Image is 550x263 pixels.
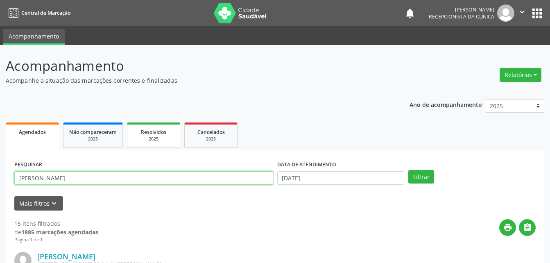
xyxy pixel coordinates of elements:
[14,219,98,228] div: 15 itens filtrados
[530,6,544,20] button: apps
[6,76,383,85] p: Acompanhe a situação das marcações correntes e finalizadas
[410,99,482,109] p: Ano de acompanhamento
[408,170,434,184] button: Filtrar
[190,136,231,142] div: 2025
[514,5,530,22] button: 
[21,9,70,16] span: Central de Marcação
[19,129,46,136] span: Agendados
[14,196,63,211] button: Mais filtroskeyboard_arrow_down
[69,136,117,142] div: 2025
[277,171,405,185] input: Selecione um intervalo
[197,129,225,136] span: Cancelados
[497,5,514,22] img: img
[14,236,98,243] div: Página 1 de 1
[404,7,416,19] button: notifications
[499,219,516,236] button: print
[500,68,541,82] button: Relatórios
[14,228,98,236] div: de
[69,129,117,136] span: Não compareceram
[3,29,65,45] a: Acompanhamento
[14,159,42,171] label: PESQUISAR
[6,6,70,20] a: Central de Marcação
[21,228,98,236] strong: 1885 marcações agendadas
[503,223,512,232] i: print
[523,223,532,232] i: 
[14,171,273,185] input: Nome, CNS
[133,136,174,142] div: 2025
[37,252,95,261] a: [PERSON_NAME]
[519,219,536,236] button: 
[6,56,383,76] p: Acompanhamento
[50,199,59,208] i: keyboard_arrow_down
[277,159,336,171] label: DATA DE ATENDIMENTO
[429,6,494,13] div: [PERSON_NAME]
[141,129,166,136] span: Resolvidos
[518,7,527,16] i: 
[429,13,494,20] span: Recepcionista da clínica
